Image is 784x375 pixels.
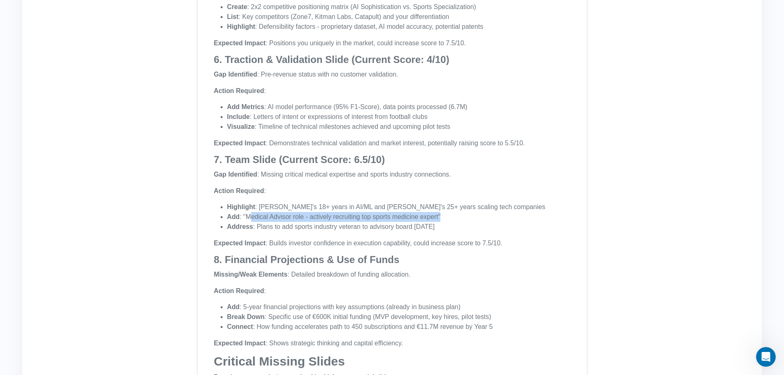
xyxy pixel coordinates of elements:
[227,312,570,322] li: : Specific use of €600K initial funding (MVP development, key hires, pilot tests)
[214,354,570,368] h2: Critical Missing Slides
[227,222,570,232] li: : Plans to add sports industry veteran to advisory board [DATE]
[227,102,570,112] li: : AI model performance (95% F1-Score), data points processed (6.7M)
[227,323,253,330] strong: Connect
[227,122,570,132] li: : Timeline of technical milestones achieved and upcoming pilot tests
[214,154,570,165] h3: 7. Team Slide (Current Score: 6.5/10)
[756,347,776,367] iframe: Intercom live chat
[214,170,570,179] p: : Missing critical medical expertise and sports industry connections.
[214,340,266,347] strong: Expected Impact
[227,103,265,110] strong: Add Metrics
[227,112,570,122] li: : Letters of intent or expressions of interest from football clubs
[227,12,570,22] li: : Key competitors (Zone7, Kitman Labs, Catapult) and your differentiation
[214,171,258,178] strong: Gap Identified
[227,22,570,32] li: : Defensibility factors - proprietary dataset, AI model accuracy, potential patents
[214,286,570,296] p: :
[214,270,570,280] p: : Detailed breakdown of funding allocation.
[214,87,264,94] strong: Action Required
[214,70,570,79] p: : Pre-revenue status with no customer validation.
[227,303,240,310] strong: Add
[214,38,570,48] p: : Positions you uniquely in the market, could increase score to 7.5/10.
[214,71,258,78] strong: Gap Identified
[227,3,247,10] strong: Create
[214,54,570,65] h3: 6. Traction & Validation Slide (Current Score: 4/10)
[227,212,570,222] li: : "Medical Advisor role - actively recruiting top sports medicine expert"
[214,140,266,147] strong: Expected Impact
[214,240,266,247] strong: Expected Impact
[214,338,570,348] p: : Shows strategic thinking and capital efficiency.
[227,2,570,12] li: : 2x2 competitive positioning matrix (AI Sophistication vs. Sports Specialization)
[227,202,570,212] li: : [PERSON_NAME]'s 18+ years in AI/ML and [PERSON_NAME]'s 25+ years scaling tech companies
[227,23,256,30] strong: Highlight
[214,254,570,265] h3: 8. Financial Projections & Use of Funds
[214,187,264,194] strong: Action Required
[214,186,570,196] p: :
[214,238,570,248] p: : Builds investor confidence in execution capability, could increase score to 7.5/10.
[227,322,570,332] li: : How funding accelerates path to 450 subscriptions and €11.7M revenue by Year 5
[214,271,288,278] strong: Missing/Weak Elements
[214,86,570,96] p: :
[227,313,265,320] strong: Break Down
[227,203,256,210] strong: Highlight
[227,213,240,220] strong: Add
[227,302,570,312] li: : 5-year financial projections with key assumptions (already in business plan)
[227,123,255,130] strong: Visualize
[227,223,253,230] strong: Address
[214,138,570,148] p: : Demonstrates technical validation and market interest, potentially raising score to 5.5/10.
[227,113,250,120] strong: Include
[227,13,239,20] strong: List
[214,287,264,294] strong: Action Required
[214,40,266,47] strong: Expected Impact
